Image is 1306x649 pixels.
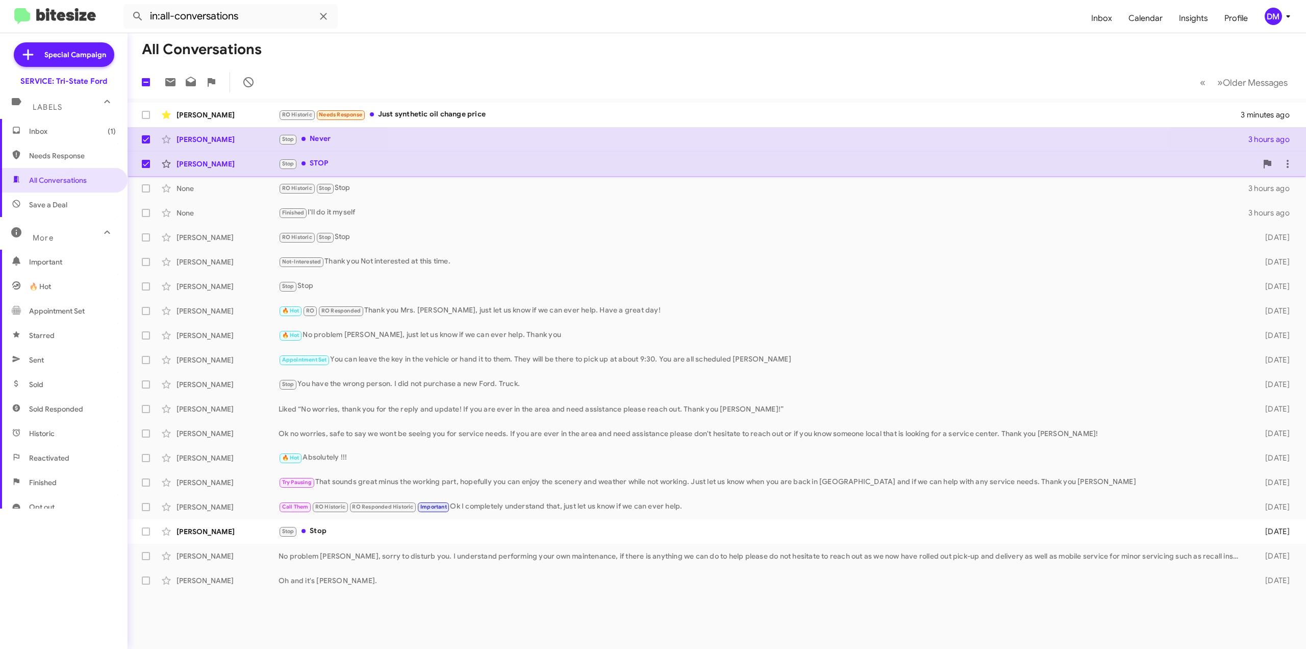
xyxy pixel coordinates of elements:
[177,551,279,561] div: [PERSON_NAME]
[1246,306,1298,316] div: [DATE]
[282,185,312,191] span: RO Historic
[282,160,294,167] span: Stop
[29,306,85,316] span: Appointment Set
[1246,134,1298,145] div: 3 hours ago
[33,233,54,243] span: More
[352,503,413,510] span: RO Responded Historic
[177,575,279,586] div: [PERSON_NAME]
[282,258,321,265] span: Not-Interested
[279,329,1246,341] div: No problem [PERSON_NAME], just let us know if we can ever help. Thank you
[279,575,1246,586] div: Oh and it's [PERSON_NAME].
[319,185,331,191] span: Stop
[177,526,279,537] div: [PERSON_NAME]
[177,355,279,365] div: [PERSON_NAME]
[29,200,67,210] span: Save a Deal
[29,453,69,463] span: Reactivated
[1217,76,1223,89] span: »
[1246,355,1298,365] div: [DATE]
[282,111,312,118] span: RO Historic
[177,330,279,341] div: [PERSON_NAME]
[1246,379,1298,390] div: [DATE]
[1246,208,1298,218] div: 3 hours ago
[279,501,1246,513] div: Ok I completely understand that, just let us know if we can ever help.
[1246,477,1298,488] div: [DATE]
[177,453,279,463] div: [PERSON_NAME]
[282,209,305,216] span: Finished
[177,477,279,488] div: [PERSON_NAME]
[279,158,1257,170] div: STOP
[1171,4,1216,33] span: Insights
[315,503,345,510] span: RO Historic
[1211,72,1294,93] button: Next
[279,452,1246,464] div: Absolutely !!!
[1216,4,1256,33] span: Profile
[1246,551,1298,561] div: [DATE]
[1246,526,1298,537] div: [DATE]
[282,283,294,290] span: Stop
[279,256,1246,268] div: Thank you Not interested at this time.
[282,503,309,510] span: Call Them
[282,528,294,535] span: Stop
[1120,4,1171,33] span: Calendar
[177,428,279,439] div: [PERSON_NAME]
[282,381,294,388] span: Stop
[1083,4,1120,33] a: Inbox
[1246,428,1298,439] div: [DATE]
[279,231,1246,243] div: Stop
[1246,502,1298,512] div: [DATE]
[282,307,299,314] span: 🔥 Hot
[29,477,57,488] span: Finished
[123,4,338,29] input: Search
[14,42,114,67] a: Special Campaign
[177,281,279,292] div: [PERSON_NAME]
[279,428,1246,439] div: Ok no worries, safe to say we wont be seeing you for service needs. If you are ever in the area a...
[282,332,299,339] span: 🔥 Hot
[177,183,279,194] div: None
[29,502,55,512] span: Opt out
[279,354,1246,366] div: You can leave the key in the vehicle or hand it to them. They will be there to pick up at about 9...
[1256,8,1295,25] button: DM
[420,503,447,510] span: Important
[279,476,1246,488] div: That sounds great minus the working part, hopefully you can enjoy the scenery and weather while n...
[1223,77,1288,88] span: Older Messages
[177,134,279,145] div: [PERSON_NAME]
[1246,257,1298,267] div: [DATE]
[29,175,87,185] span: All Conversations
[319,234,331,241] span: Stop
[279,182,1246,194] div: Stop
[29,126,116,136] span: Inbox
[1200,76,1205,89] span: «
[279,404,1246,414] div: Liked “No worries, thank you for the reply and update! If you are ever in the area and need assis...
[279,133,1246,145] div: Never
[177,404,279,414] div: [PERSON_NAME]
[33,103,62,112] span: Labels
[177,110,279,120] div: [PERSON_NAME]
[29,330,55,341] span: Starred
[177,502,279,512] div: [PERSON_NAME]
[29,281,51,292] span: 🔥 Hot
[279,525,1246,537] div: Stop
[29,379,43,390] span: Sold
[1265,8,1282,25] div: DM
[29,428,55,439] span: Historic
[177,306,279,316] div: [PERSON_NAME]
[279,280,1246,292] div: Stop
[1246,575,1298,586] div: [DATE]
[177,159,279,169] div: [PERSON_NAME]
[142,41,262,58] h1: All Conversations
[279,551,1246,561] div: No problem [PERSON_NAME], sorry to disturb you. I understand performing your own maintenance, if ...
[282,234,312,241] span: RO Historic
[1246,232,1298,243] div: [DATE]
[44,50,106,60] span: Special Campaign
[29,355,44,365] span: Sent
[177,257,279,267] div: [PERSON_NAME]
[279,305,1246,317] div: Thank you Mrs. [PERSON_NAME], just let us know if we can ever help. Have a great day!
[279,378,1246,390] div: You have the wrong person. I did not purchase a new Ford. Truck.
[279,207,1246,219] div: I'll do it myself
[177,208,279,218] div: None
[1246,183,1298,194] div: 3 hours ago
[1246,404,1298,414] div: [DATE]
[282,136,294,142] span: Stop
[108,126,116,136] span: (1)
